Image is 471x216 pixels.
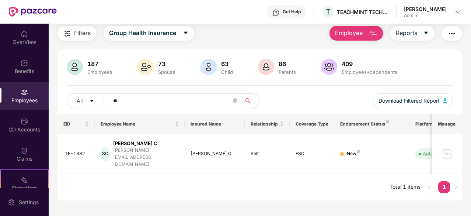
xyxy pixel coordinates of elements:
[296,150,329,157] div: ESC
[251,121,278,127] span: Relationship
[21,59,28,67] img: svg+xml;base64,PHN2ZyBpZD0iQmVuZWZpdHMiIHhtbG5zPSJodHRwOi8vd3d3LnczLm9yZy8yMDAwL3N2ZyIgd2lkdGg9Ij...
[8,199,15,206] img: svg+xml;base64,PHN2ZyBpZD0iU2V0dGluZy0yMHgyMCIgeG1sbnM9Imh0dHA6Ly93d3cudzMub3JnLzIwMDAvc3ZnIiB3aW...
[101,121,173,127] span: Employee Name
[272,9,280,16] img: svg+xml;base64,PHN2ZyBpZD0iSGVscC0zMngzMiIgeG1sbnM9Imh0dHA6Ly93d3cudzMub3JnLzIwMDAvc3ZnIiB3aWR0aD...
[335,28,363,38] span: Employee
[454,185,458,189] span: right
[233,98,237,103] span: close-circle
[340,121,403,127] div: Endorsement Status
[423,181,435,193] button: left
[21,89,28,96] img: svg+xml;base64,PHN2ZyBpZD0iRW1wbG95ZWVzIiB4bWxucz0iaHR0cDovL3d3dy53My5vcmcvMjAwMC9zdmciIHdpZHRoPS...
[101,147,109,161] div: SC
[183,30,189,37] span: caret-down
[277,69,297,75] div: Parents
[157,60,177,68] div: 73
[427,185,432,189] span: left
[423,30,429,37] span: caret-down
[290,114,335,134] th: Coverage Type
[137,59,154,75] img: svg+xml;base64,PHN2ZyB4bWxucz0iaHR0cDovL3d3dy53My5vcmcvMjAwMC9zdmciIHhtbG5zOnhsaW5rPSJodHRwOi8vd3...
[373,93,453,108] button: Download Filtered Report
[63,29,72,38] img: svg+xml;base64,PHN2ZyB4bWxucz0iaHR0cDovL3d3dy53My5vcmcvMjAwMC9zdmciIHdpZHRoPSIyNCIgaGVpZ2h0PSIyNC...
[1,184,48,192] div: Stepathon
[340,60,399,68] div: 409
[21,176,28,184] img: svg+xml;base64,PHN2ZyB4bWxucz0iaHR0cDovL3d3dy53My5vcmcvMjAwMC9zdmciIHdpZHRoPSIyMSIgaGVpZ2h0PSIyMC...
[390,26,435,41] button: Reportscaret-down
[443,98,447,103] img: svg+xml;base64,PHN2ZyB4bWxucz0iaHR0cDovL3d3dy53My5vcmcvMjAwMC9zdmciIHhtbG5zOnhsaW5rPSJodHRwOi8vd3...
[432,114,462,134] th: Manage
[447,29,456,38] img: svg+xml;base64,PHN2ZyB4bWxucz0iaHR0cDovL3d3dy53My5vcmcvMjAwMC9zdmciIHdpZHRoPSIyNCIgaGVpZ2h0PSIyNC...
[21,30,28,38] img: svg+xml;base64,PHN2ZyBpZD0iSG9tZSIgeG1sbnM9Imh0dHA6Ly93d3cudzMub3JnLzIwMDAvc3ZnIiB3aWR0aD0iMjAiIG...
[220,69,234,75] div: Child
[326,7,331,16] span: T
[200,59,217,75] img: svg+xml;base64,PHN2ZyB4bWxucz0iaHR0cDovL3d3dy53My5vcmcvMjAwMC9zdmciIHhtbG5zOnhsaW5rPSJodHRwOi8vd3...
[77,97,83,105] span: All
[357,150,360,153] img: svg+xml;base64,PHN2ZyB4bWxucz0iaHR0cDovL3d3dy53My5vcmcvMjAwMC9zdmciIHdpZHRoPSI4IiBoZWlnaHQ9IjgiIH...
[21,118,28,125] img: svg+xml;base64,PHN2ZyBpZD0iQ0RfQWNjb3VudHMiIGRhdGEtbmFtZT0iQ0QgQWNjb3VudHMiIHhtbG5zPSJodHRwOi8vd3...
[57,26,96,41] button: Filters
[191,150,239,157] div: [PERSON_NAME] C
[241,93,259,108] button: search
[396,28,417,38] span: Reports
[86,69,114,75] div: Employees
[65,150,89,157] div: TE-1382
[245,114,290,134] th: Relationship
[438,181,450,193] li: 1
[17,199,41,206] div: Settings
[386,120,389,123] img: svg+xml;base64,PHN2ZyB4bWxucz0iaHR0cDovL3d3dy53My5vcmcvMjAwMC9zdmciIHdpZHRoPSI4IiBoZWlnaHQ9IjgiIH...
[347,150,360,157] div: New
[21,147,28,154] img: svg+xml;base64,PHN2ZyBpZD0iQ2xhaW0iIHhtbG5zPSJodHRwOi8vd3d3LnczLm9yZy8yMDAwL3N2ZyIgd2lkdGg9IjIwIi...
[251,150,284,157] div: Self
[233,97,237,104] span: close-circle
[9,7,57,17] img: New Pazcare Logo
[220,60,234,68] div: 63
[438,181,450,192] a: 1
[185,114,245,134] th: Insured Name
[113,147,179,168] div: [PERSON_NAME][EMAIL_ADDRESS][DOMAIN_NAME]
[63,121,84,127] span: EID
[109,28,176,38] span: Group Health Insurance
[423,181,435,193] li: Previous Page
[450,181,462,193] li: Next Page
[57,114,95,134] th: EID
[95,114,185,134] th: Employee Name
[369,29,377,38] img: svg+xml;base64,PHN2ZyB4bWxucz0iaHR0cDovL3d3dy53My5vcmcvMjAwMC9zdmciIHhtbG5zOnhsaW5rPSJodHRwOi8vd3...
[258,59,274,75] img: svg+xml;base64,PHN2ZyB4bWxucz0iaHR0cDovL3d3dy53My5vcmcvMjAwMC9zdmciIHhtbG5zOnhsaW5rPSJodHRwOi8vd3...
[113,140,179,147] div: [PERSON_NAME] C
[404,6,447,13] div: [PERSON_NAME]
[86,60,114,68] div: 187
[378,97,440,105] span: Download Filtered Report
[337,8,388,16] div: TEACHMINT TECHNOLOGIES PRIVATE LIMITED
[329,26,383,41] button: Employee
[277,60,297,68] div: 86
[423,150,452,157] div: Auto Verified
[89,98,94,104] span: caret-down
[157,69,177,75] div: Spouse
[415,121,456,127] div: Platform Status
[404,13,447,18] div: Admin
[241,98,255,104] span: search
[67,93,112,108] button: Allcaret-down
[321,59,337,75] img: svg+xml;base64,PHN2ZyB4bWxucz0iaHR0cDovL3d3dy53My5vcmcvMjAwMC9zdmciIHhtbG5zOnhsaW5rPSJodHRwOi8vd3...
[455,9,461,15] img: svg+xml;base64,PHN2ZyBpZD0iRHJvcGRvd24tMzJ4MzIiIHhtbG5zPSJodHRwOi8vd3d3LnczLm9yZy8yMDAwL3N2ZyIgd2...
[442,148,453,160] img: manageButton
[74,28,91,38] span: Filters
[67,59,83,75] img: svg+xml;base64,PHN2ZyB4bWxucz0iaHR0cDovL3d3dy53My5vcmcvMjAwMC9zdmciIHhtbG5zOnhsaW5rPSJodHRwOi8vd3...
[340,69,399,75] div: Employees+dependents
[104,26,194,41] button: Group Health Insurancecaret-down
[450,181,462,193] button: right
[390,181,421,193] li: Total 1 items
[283,9,301,15] div: Get Help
